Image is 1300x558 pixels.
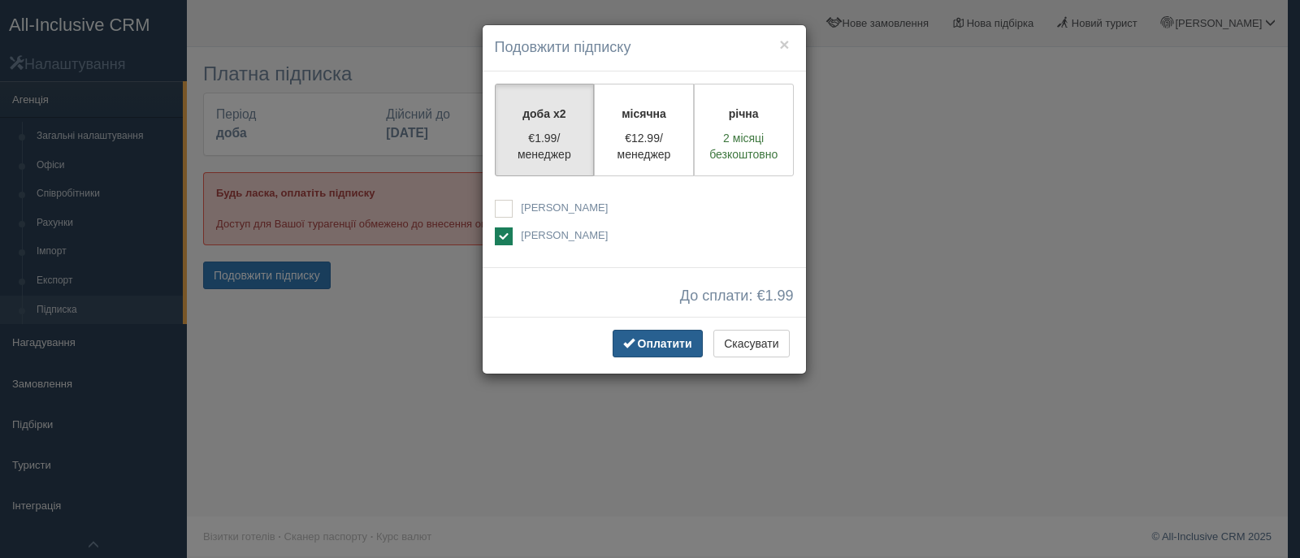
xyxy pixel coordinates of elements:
[638,337,692,350] span: Оплатити
[604,106,683,122] p: місячна
[779,36,789,53] button: ×
[713,330,789,357] button: Скасувати
[505,130,584,162] p: €1.99/менеджер
[521,229,608,241] span: [PERSON_NAME]
[604,130,683,162] p: €12.99/менеджер
[495,37,794,58] h4: Подовжити підписку
[704,106,783,122] p: річна
[521,201,608,214] span: [PERSON_NAME]
[613,330,703,357] button: Оплатити
[505,106,584,122] p: доба x2
[765,288,793,304] span: 1.99
[680,288,794,305] span: До сплати: €
[704,130,783,162] p: 2 місяці безкоштовно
